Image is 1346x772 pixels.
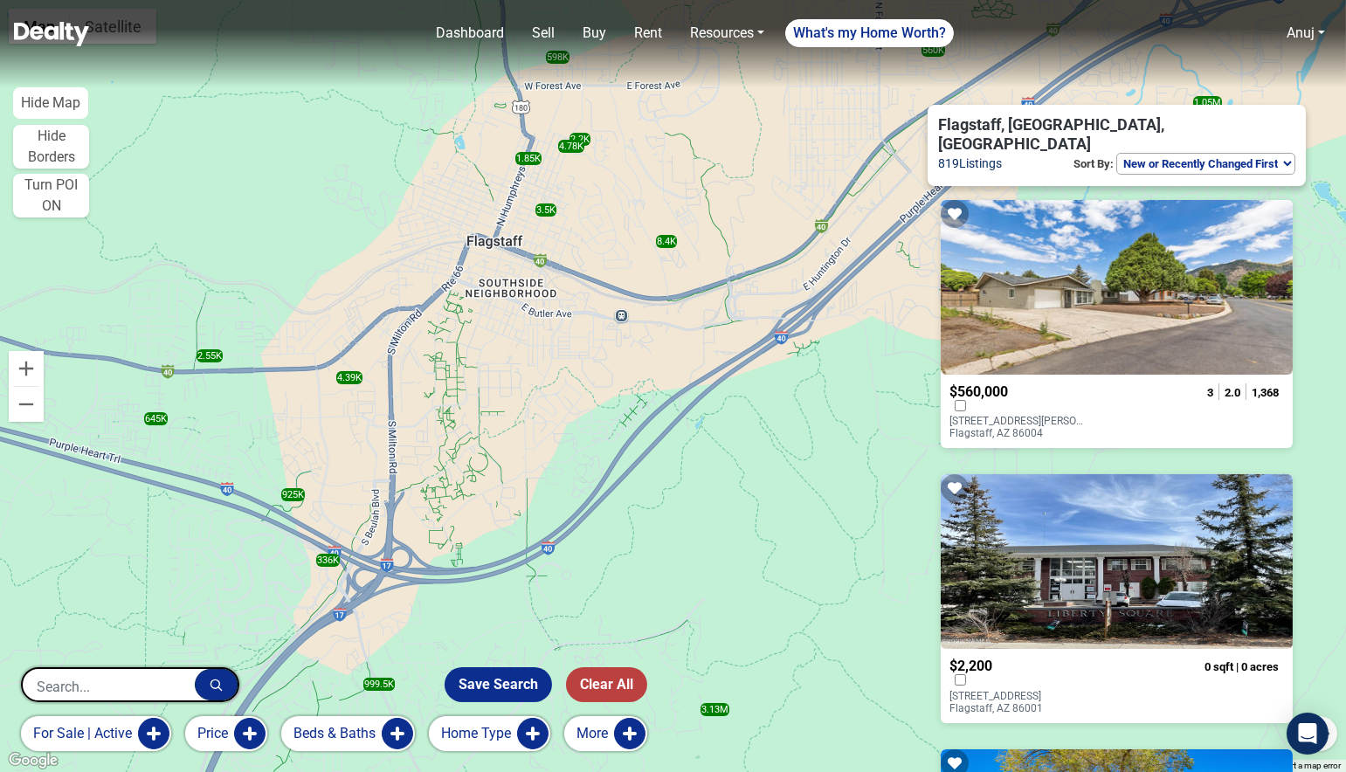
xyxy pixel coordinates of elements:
[13,174,89,217] button: Turn POI ON
[949,383,1008,400] span: $560,000
[569,133,590,146] div: 2.2K
[949,415,1090,439] p: [STREET_ADDRESS][PERSON_NAME] Flagstaff, AZ 86004
[515,152,542,165] div: 1.85K
[316,554,340,567] div: 336K
[525,16,562,51] a: Sell
[656,235,677,248] div: 8.4K
[566,667,647,702] button: Clear All
[1071,153,1116,176] p: Sort By:
[1252,386,1279,399] span: 1,368
[14,22,89,46] img: Dealty - Buy, Sell & Rent Homes
[144,412,168,425] div: 645K
[701,703,729,716] div: 3.13M
[564,716,647,751] button: More
[13,125,89,169] button: Hide Borders
[429,716,550,751] button: Home Type
[336,371,362,384] div: 4.39K
[785,19,954,47] a: What's my Home Worth?
[445,667,552,702] button: Save Search
[281,716,415,751] button: Beds & Baths
[576,16,613,51] a: Buy
[949,658,992,674] span: $2,200
[185,716,267,751] button: Price
[558,140,584,153] div: 4.78K
[1280,16,1332,51] a: Anuj
[1287,713,1329,755] div: Open Intercom Messenger
[13,87,88,119] button: Hide Map
[938,115,1274,153] span: Flagstaff, [GEOGRAPHIC_DATA], [GEOGRAPHIC_DATA]
[949,674,971,686] label: Compare
[949,690,1090,714] p: [STREET_ADDRESS] Flagstaff, AZ 86001
[1287,24,1315,41] a: Anuj
[1204,660,1279,673] span: 0 sqft | 0 acres
[683,16,771,51] a: Resources
[938,154,1002,175] span: 819 Listings
[1207,386,1213,399] span: 3
[1225,386,1240,399] span: 2.0
[9,351,44,386] button: Zoom in
[9,720,61,772] iframe: BigID CMP Widget
[627,16,669,51] a: Rent
[9,387,44,422] button: Zoom out
[281,488,305,501] div: 925K
[535,203,556,217] div: 3.5K
[21,716,171,751] button: for sale | active
[197,349,223,362] div: 2.55K
[949,400,971,411] label: Compare
[23,669,195,704] input: Search...
[429,16,511,51] a: Dashboard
